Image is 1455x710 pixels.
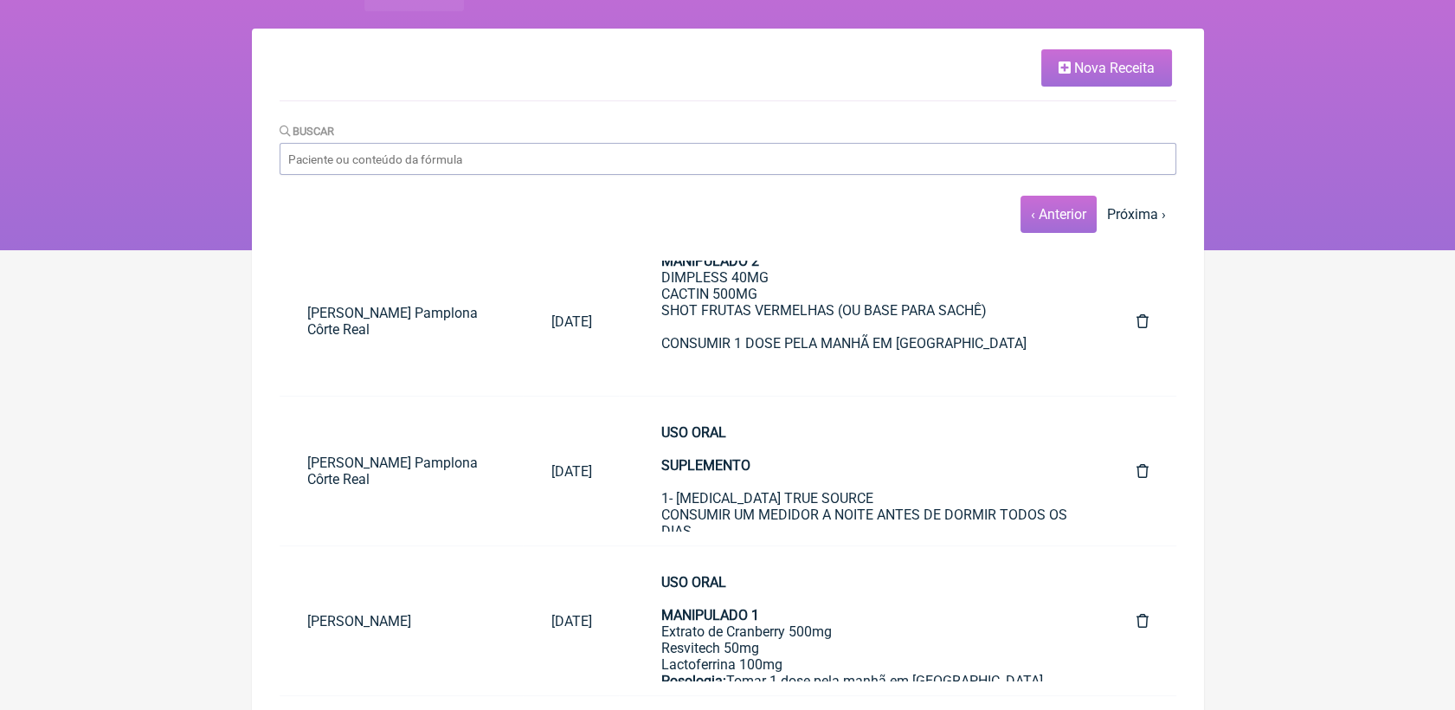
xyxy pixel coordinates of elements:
strong: USO ORAL SUPLEMENTO [660,424,750,474]
span: Nova Receita [1074,60,1155,76]
label: Buscar [280,125,335,138]
a: USO ORALSUPLEMENTO1- [MEDICAL_DATA] TRUE SOURCECONSUMIR UM MEDIDOR A NOITE ANTES DE DORMIR TODOS ... [633,410,1094,532]
a: [DATE] [523,599,619,643]
a: ‹ Anterior [1031,206,1086,223]
strong: Posologia: [660,673,725,689]
strong: MANIPULADO 2 [660,253,758,269]
a: [DATE] [523,300,619,344]
nav: pager [280,196,1176,233]
a: [DATE] [523,449,619,494]
a: Próxima › [1107,206,1166,223]
input: Paciente ou conteúdo da fórmula [280,143,1176,175]
a: [PERSON_NAME] Pamplona Côrte Real [280,441,524,501]
a: [PERSON_NAME] Pamplona Côrte Real [280,291,524,352]
strong: USO ORAL MANIPULADO 1 [660,574,758,623]
a: USO ORALMANIPULADO 1Extrato de Cranberry 500mgResvitech 50mgLactoferrina 100mgPosologia:Tomar 1 d... [633,560,1094,681]
a: Nova Receita [1041,49,1172,87]
a: [PERSON_NAME] [280,599,524,643]
a: 1- [MEDICAL_DATA] TRUE SOURCECONSUMIR UM MEDIDOR A NOITE ANTES DE DORMIR TODOS OS DIAS.2- CREATIN... [633,261,1094,382]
